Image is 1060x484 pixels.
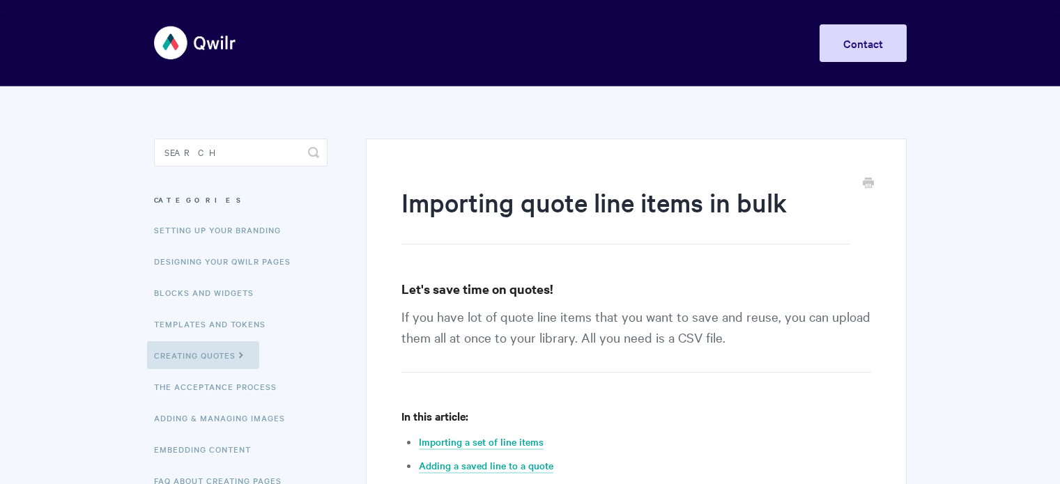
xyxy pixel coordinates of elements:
a: Templates and Tokens [154,310,276,338]
a: Setting up your Branding [154,216,291,244]
h3: Categories [154,187,328,212]
a: Creating Quotes [147,341,259,369]
p: If you have lot of quote line items that you want to save and reuse, you can upload them all at o... [401,306,870,373]
h4: In this article: [401,407,870,425]
h3: Let's save time on quotes! [401,279,870,299]
a: The Acceptance Process [154,373,287,400]
a: Adding & Managing Images [154,404,295,432]
a: Print this Article [863,176,874,192]
a: Importing a set of line items [419,435,544,450]
img: Qwilr Help Center [154,17,237,69]
a: Embedding Content [154,435,261,463]
a: Adding a saved line to a quote [419,458,553,474]
a: Contact [820,24,907,62]
a: Designing Your Qwilr Pages [154,247,301,275]
h1: Importing quote line items in bulk [401,185,850,244]
input: Search [154,139,328,166]
a: Blocks and Widgets [154,279,264,306]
